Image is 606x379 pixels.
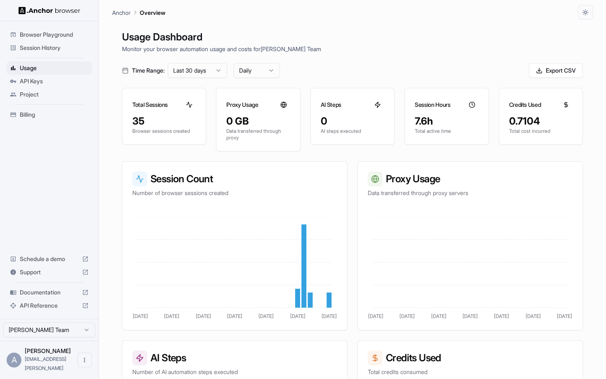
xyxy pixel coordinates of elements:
span: Browser Playground [20,31,89,39]
h3: Credits Used [368,351,573,365]
p: Total active time [415,128,478,134]
h3: Proxy Usage [368,172,573,186]
span: aman@vink.ai [25,356,66,371]
h3: AI Steps [132,351,337,365]
img: Anchor Logo [19,7,80,14]
span: API Reference [20,301,79,310]
tspan: [DATE] [557,313,572,319]
p: Monitor your browser automation usage and costs for [PERSON_NAME] Team [122,45,583,53]
div: API Reference [7,299,92,312]
div: Support [7,266,92,279]
div: API Keys [7,75,92,88]
div: Browser Playground [7,28,92,41]
h3: Session Hours [415,101,450,109]
p: Data transferred through proxy servers [368,189,573,197]
tspan: [DATE] [463,313,478,319]
p: Number of AI automation steps executed [132,368,337,376]
h1: Usage Dashboard [122,30,583,45]
span: Aman Varyani [25,347,71,354]
tspan: [DATE] [368,313,383,319]
button: Export CSV [529,63,583,78]
div: Session History [7,41,92,54]
h3: Proxy Usage [226,101,258,109]
tspan: [DATE] [322,313,337,319]
tspan: [DATE] [431,313,446,319]
h3: Credits Used [509,101,541,109]
tspan: [DATE] [494,313,509,319]
tspan: [DATE] [227,313,242,319]
div: 0 GB [226,115,290,128]
span: Session History [20,44,89,52]
div: Billing [7,108,92,121]
div: 35 [132,115,196,128]
p: Total credits consumed [368,368,573,376]
tspan: [DATE] [258,313,274,319]
div: 0 [321,115,384,128]
p: Total cost incurred [509,128,573,134]
tspan: [DATE] [399,313,415,319]
p: Anchor [112,8,131,17]
h3: Total Sessions [132,101,168,109]
div: 0.7104 [509,115,573,128]
div: Documentation [7,286,92,299]
span: API Keys [20,77,89,85]
tspan: [DATE] [164,313,179,319]
span: Time Range: [132,66,164,75]
div: Project [7,88,92,101]
span: Schedule a demo [20,255,79,263]
div: A [7,353,21,367]
h3: Session Count [132,172,337,186]
div: Usage [7,61,92,75]
span: Usage [20,64,89,72]
p: Overview [140,8,165,17]
p: Number of browser sessions created [132,189,337,197]
span: Support [20,268,79,276]
span: Project [20,90,89,99]
tspan: [DATE] [290,313,305,319]
span: Documentation [20,288,79,297]
nav: breadcrumb [112,8,165,17]
tspan: [DATE] [526,313,541,319]
div: 7.6h [415,115,478,128]
tspan: [DATE] [196,313,211,319]
span: Billing [20,111,89,119]
button: Open menu [77,353,92,367]
p: Data transferred through proxy [226,128,290,141]
div: Schedule a demo [7,252,92,266]
p: Browser sessions created [132,128,196,134]
tspan: [DATE] [133,313,148,319]
p: AI steps executed [321,128,384,134]
h3: AI Steps [321,101,341,109]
